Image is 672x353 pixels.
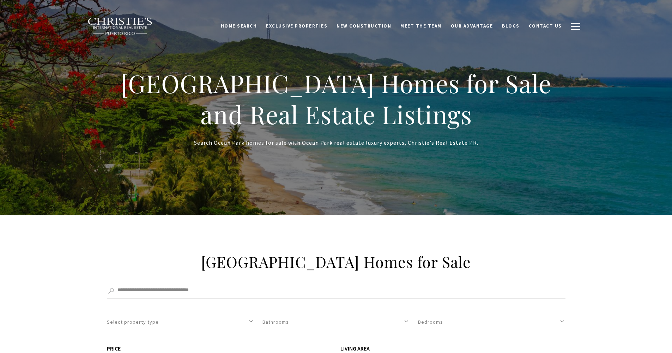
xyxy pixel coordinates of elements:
[87,17,153,36] img: Christie's International Real Estate black text logo
[332,19,396,33] a: New Construction
[446,19,498,33] a: Our Advantage
[262,310,410,334] button: Bathrooms
[337,23,391,29] span: New Construction
[497,19,524,33] a: Blogs
[107,310,254,334] button: Select property type
[184,252,488,272] h2: [GEOGRAPHIC_DATA] Homes for Sale
[529,23,562,29] span: Contact Us
[266,23,327,29] span: Exclusive Properties
[121,66,551,131] span: [GEOGRAPHIC_DATA] Homes for Sale and Real Estate Listings
[396,19,446,33] a: Meet the Team
[451,23,493,29] span: Our Advantage
[418,310,565,334] button: Bedrooms
[502,23,520,29] span: Blogs
[216,19,262,33] a: Home Search
[261,19,332,33] a: Exclusive Properties
[194,139,478,146] span: Search Ocean Park homes for sale with Ocean Park real estate luxury experts, Christie's Real Esta...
